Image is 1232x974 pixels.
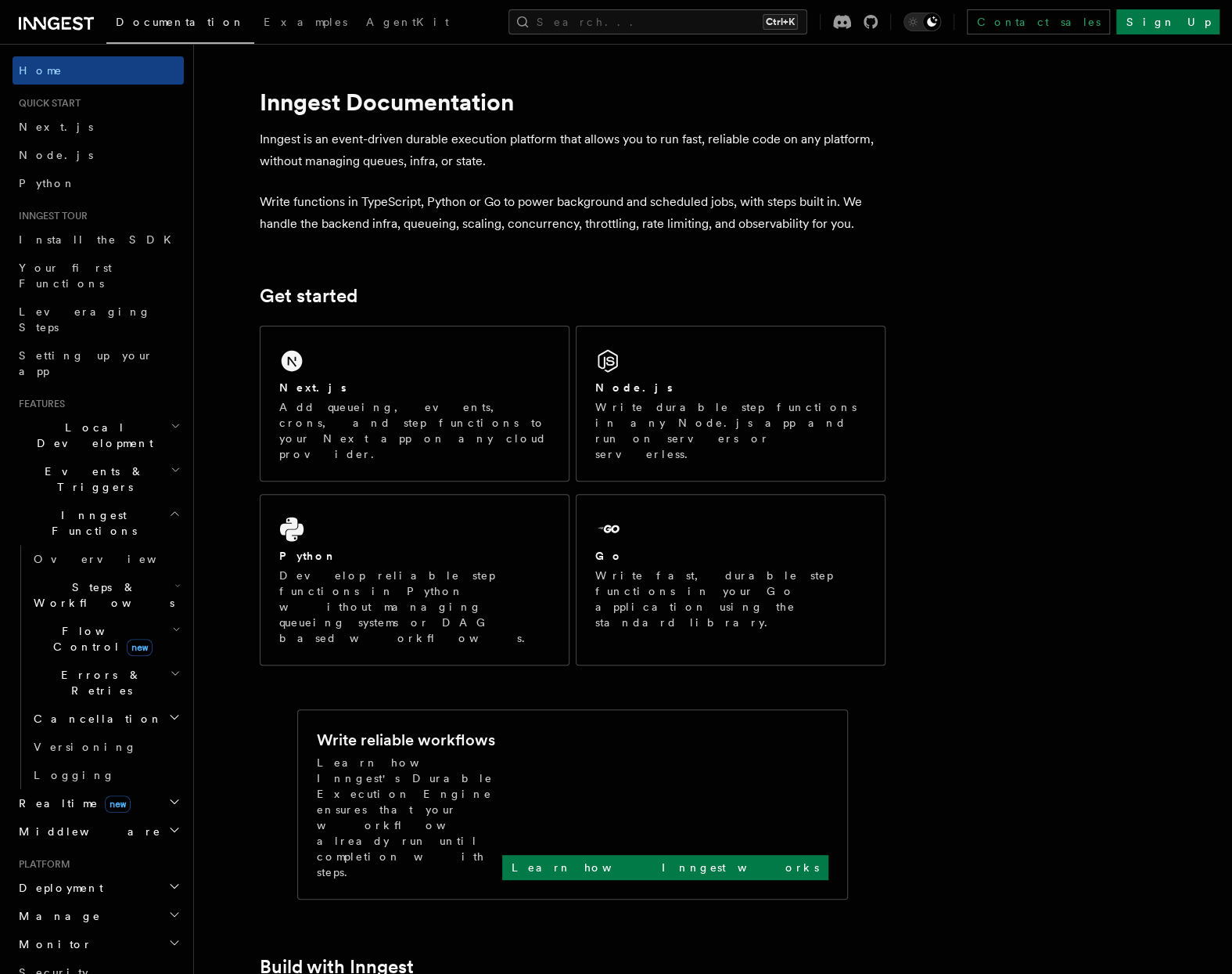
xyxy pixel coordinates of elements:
[13,225,184,254] a: Install the SDK
[13,413,184,457] button: Local Development
[279,568,550,646] p: Develop reliable step functions in Python without managing queueing systems or DAG based workflows.
[27,617,184,661] button: Flow Controlnew
[13,254,184,298] a: Your first Functions
[13,113,184,141] a: Next.js
[260,326,569,482] a: Next.jsAdd queueing, events, crons, and step functions to your Next app on any cloud provider.
[13,545,184,789] div: Inngest Functions
[13,817,184,846] button: Middleware
[763,14,798,30] kbd: Ctrl+K
[508,9,807,34] button: Search...Ctrl+K
[27,667,170,698] span: Errors & Retries
[34,769,115,781] span: Logging
[595,568,866,630] p: Write fast, durable step functions in your Go application using the standard library.
[27,661,184,705] button: Errors & Retries
[13,97,81,110] span: Quick start
[260,285,357,307] a: Get started
[13,398,65,410] span: Features
[19,177,76,189] span: Python
[27,545,184,573] a: Overview
[13,298,184,341] a: Leveraging Steps
[13,341,184,385] a: Setting up your app
[27,579,174,611] span: Steps & Workflows
[19,121,93,133] span: Next.js
[13,169,184,197] a: Python
[366,16,449,28] span: AgentKit
[13,902,184,930] button: Manage
[13,824,161,839] span: Middleware
[27,623,172,655] span: Flow Control
[13,457,184,501] button: Events & Triggers
[357,5,458,42] a: AgentKit
[13,858,70,871] span: Platform
[13,141,184,169] a: Node.js
[260,128,885,172] p: Inngest is an event-driven durable execution platform that allows you to run fast, reliable code ...
[19,233,181,246] span: Install the SDK
[967,9,1110,34] a: Contact sales
[27,711,163,727] span: Cancellation
[260,191,885,235] p: Write functions in TypeScript, Python or Go to power background and scheduled jobs, with steps bu...
[13,908,101,924] span: Manage
[595,548,623,564] h2: Go
[105,795,131,813] span: new
[19,349,153,377] span: Setting up your app
[13,464,171,495] span: Events & Triggers
[264,16,347,28] span: Examples
[254,5,357,42] a: Examples
[13,56,184,85] a: Home
[19,63,63,78] span: Home
[512,860,819,875] p: Learn how Inngest works
[595,399,866,462] p: Write durable step functions in any Node.js app and run on servers or serverless.
[13,930,184,958] button: Monitor
[260,88,885,116] h1: Inngest Documentation
[19,305,151,334] span: Leveraging Steps
[502,855,828,880] a: Learn how Inngest works
[13,874,184,902] button: Deployment
[595,380,673,395] h2: Node.js
[279,380,347,395] h2: Next.js
[27,761,184,789] a: Logging
[576,494,885,666] a: GoWrite fast, durable step functions in your Go application using the standard library.
[576,326,885,482] a: Node.jsWrite durable step functions in any Node.js app and run on servers or serverless.
[13,507,169,539] span: Inngest Functions
[27,733,184,761] a: Versioning
[13,936,92,952] span: Monitor
[13,789,184,817] button: Realtimenew
[13,795,131,811] span: Realtime
[317,729,495,751] h2: Write reliable workflows
[19,149,93,161] span: Node.js
[13,501,184,545] button: Inngest Functions
[13,210,88,222] span: Inngest tour
[27,705,184,733] button: Cancellation
[34,741,137,753] span: Versioning
[19,262,112,290] span: Your first Functions
[27,573,184,617] button: Steps & Workflows
[34,553,195,565] span: Overview
[127,639,153,656] span: new
[106,5,254,44] a: Documentation
[260,494,569,666] a: PythonDevelop reliable step functions in Python without managing queueing systems or DAG based wo...
[1116,9,1219,34] a: Sign Up
[903,13,941,31] button: Toggle dark mode
[13,880,103,896] span: Deployment
[279,548,337,564] h2: Python
[279,399,550,462] p: Add queueing, events, crons, and step functions to your Next app on any cloud provider.
[317,755,502,880] p: Learn how Inngest's Durable Execution Engine ensures that your workflow already run until complet...
[13,420,171,451] span: Local Development
[116,16,245,28] span: Documentation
